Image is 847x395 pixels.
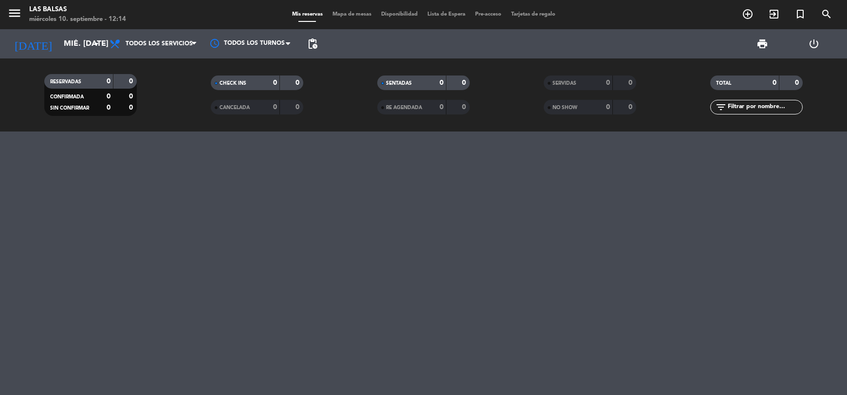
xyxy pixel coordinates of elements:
[788,29,840,58] div: LOG OUT
[768,8,780,20] i: exit_to_app
[715,101,727,113] i: filter_list
[742,8,754,20] i: add_circle_outline
[606,104,610,111] strong: 0
[50,79,81,84] span: RESERVADAS
[773,79,776,86] strong: 0
[295,104,301,111] strong: 0
[440,79,443,86] strong: 0
[756,38,768,50] span: print
[552,105,577,110] span: NO SHOW
[107,78,110,85] strong: 0
[470,12,506,17] span: Pre-acceso
[287,12,328,17] span: Mis reservas
[386,105,422,110] span: RE AGENDADA
[129,104,135,111] strong: 0
[50,106,89,111] span: SIN CONFIRMAR
[29,15,126,24] div: miércoles 10. septiembre - 12:14
[794,8,806,20] i: turned_in_not
[7,6,22,20] i: menu
[386,81,412,86] span: SENTADAS
[107,93,110,100] strong: 0
[727,102,802,113] input: Filtrar por nombre...
[220,105,250,110] span: CANCELADA
[273,79,277,86] strong: 0
[126,40,193,47] span: Todos los servicios
[129,93,135,100] strong: 0
[7,6,22,24] button: menu
[50,94,84,99] span: CONFIRMADA
[606,79,610,86] strong: 0
[462,104,468,111] strong: 0
[808,38,820,50] i: power_settings_new
[716,81,731,86] span: TOTAL
[795,79,801,86] strong: 0
[295,79,301,86] strong: 0
[29,5,126,15] div: Las Balsas
[107,104,110,111] strong: 0
[328,12,376,17] span: Mapa de mesas
[821,8,832,20] i: search
[220,81,246,86] span: CHECK INS
[273,104,277,111] strong: 0
[440,104,443,111] strong: 0
[628,104,634,111] strong: 0
[91,38,102,50] i: arrow_drop_down
[307,38,318,50] span: pending_actions
[376,12,423,17] span: Disponibilidad
[462,79,468,86] strong: 0
[423,12,470,17] span: Lista de Espera
[129,78,135,85] strong: 0
[628,79,634,86] strong: 0
[506,12,560,17] span: Tarjetas de regalo
[7,33,59,55] i: [DATE]
[552,81,576,86] span: SERVIDAS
